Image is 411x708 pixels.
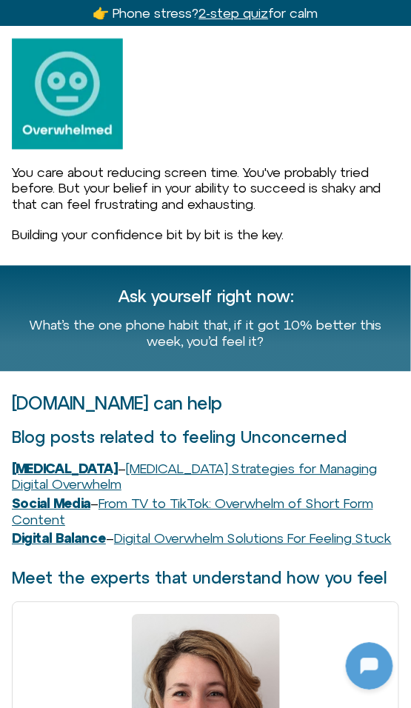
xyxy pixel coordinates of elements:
h3: Blog posts related to feeling Unconcerned [12,429,399,447]
h3: Building your confidence bit by bit is the key. [12,227,399,244]
a: [MEDICAL_DATA] Strategies for Managing Digital Overwhelm [12,461,377,493]
div: What’s the one phone habit that, if it got 10% better this week, you’d feel it? [12,318,399,350]
a: Digital Balance [12,531,106,547]
a: Digital Overwhelm Solutions For Feeling Stuck [114,531,392,547]
h3: Meet the experts that understand how you feel [12,570,399,587]
iframe: Botpress [346,643,393,690]
a: 👉 Phone stress?2-step quizfor calm [93,5,318,21]
a: From TV to TikTok: Overwhelm of Short Form Content [12,496,373,528]
h3: Ask yourself right now: [12,288,399,306]
div: – [12,461,399,493]
a: [MEDICAL_DATA] [12,461,118,477]
div: – [12,496,399,528]
u: 2-step quiz [199,5,269,21]
a: Social Media [12,496,90,512]
h3: [DOMAIN_NAME] can help [12,394,399,413]
div: – [12,531,399,547]
h3: You care about reducing screen time. You've probably tried before. But your belief in your abilit... [12,164,399,213]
